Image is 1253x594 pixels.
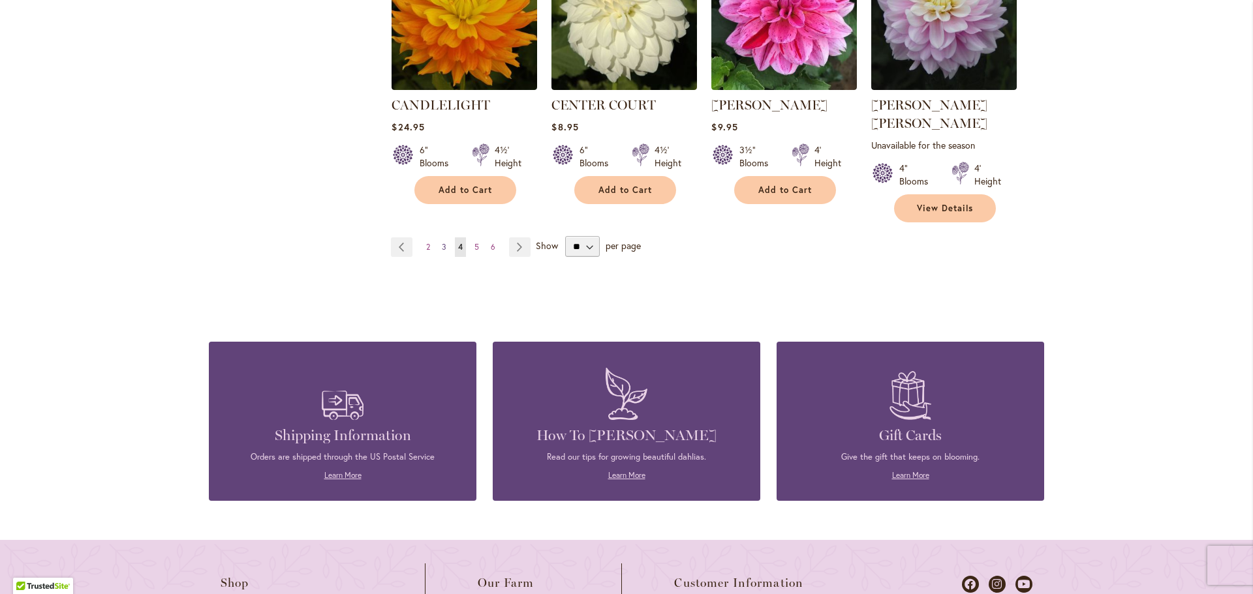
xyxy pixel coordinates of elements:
[871,139,1017,151] p: Unavailable for the season
[674,576,803,589] span: Customer Information
[487,237,499,257] a: 6
[392,97,490,113] a: CANDLELIGHT
[892,470,929,480] a: Learn More
[574,176,676,204] button: Add to Cart
[758,185,812,196] span: Add to Cart
[734,176,836,204] button: Add to Cart
[228,426,457,445] h4: Shipping Information
[228,451,457,463] p: Orders are shipped through the US Postal Service
[739,143,776,170] div: 3½" Blooms
[439,185,492,196] span: Add to Cart
[899,162,936,188] div: 4" Blooms
[392,121,424,133] span: $24.95
[221,576,249,589] span: Shop
[551,80,697,93] a: CENTER COURT
[414,176,516,204] button: Add to Cart
[655,143,681,170] div: 4½' Height
[324,470,362,480] a: Learn More
[512,451,741,463] p: Read our tips for growing beautiful dahlias.
[608,470,645,480] a: Learn More
[894,194,996,222] a: View Details
[426,242,430,252] span: 2
[551,97,656,113] a: CENTER COURT
[796,451,1025,463] p: Give the gift that keeps on blooming.
[711,80,857,93] a: CHA CHING
[420,143,456,170] div: 6" Blooms
[392,80,537,93] a: CANDLELIGHT
[478,576,534,589] span: Our Farm
[471,237,482,257] a: 5
[512,426,741,445] h4: How To [PERSON_NAME]
[814,143,841,170] div: 4' Height
[495,143,521,170] div: 4½' Height
[536,239,558,252] span: Show
[551,121,578,133] span: $8.95
[917,203,973,214] span: View Details
[423,237,433,257] a: 2
[474,242,479,252] span: 5
[711,97,828,113] a: [PERSON_NAME]
[10,548,46,584] iframe: Launch Accessibility Center
[606,239,641,252] span: per page
[598,185,652,196] span: Add to Cart
[458,242,463,252] span: 4
[442,242,446,252] span: 3
[871,97,987,131] a: [PERSON_NAME] [PERSON_NAME]
[974,162,1001,188] div: 4' Height
[491,242,495,252] span: 6
[711,121,737,133] span: $9.95
[796,426,1025,445] h4: Gift Cards
[989,576,1006,593] a: Dahlias on Instagram
[962,576,979,593] a: Dahlias on Facebook
[439,237,450,257] a: 3
[1015,576,1032,593] a: Dahlias on Youtube
[580,143,616,170] div: 6" Blooms
[871,80,1017,93] a: Charlotte Mae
